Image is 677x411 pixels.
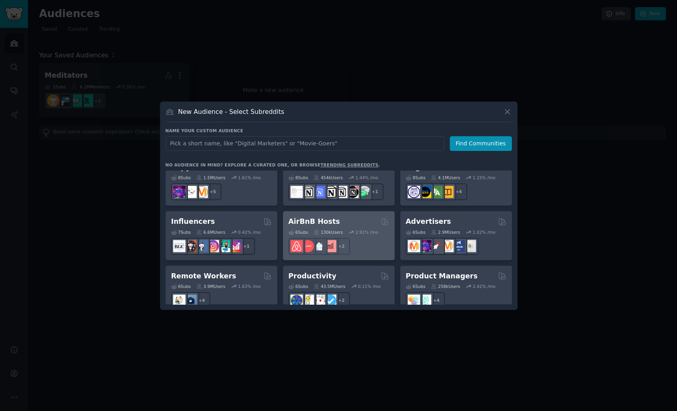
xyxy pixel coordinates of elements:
[302,186,314,198] img: notioncreations
[184,186,197,198] img: KeepWriting
[324,294,336,307] img: getdisciplined
[171,271,236,281] h2: Remote Workers
[324,240,336,252] img: AirBnBInvesting
[430,240,442,252] img: PPC
[472,175,495,180] div: 1.15 % /mo
[288,271,336,281] h2: Productivity
[430,186,442,198] img: language_exchange
[314,229,343,235] div: 130k Users
[472,229,495,235] div: 1.02 % /mo
[238,229,261,235] div: 0.42 % /mo
[218,240,230,252] img: influencermarketing
[302,240,314,252] img: AirBnBHosts
[473,284,495,289] div: 2.42 % /mo
[333,238,350,254] div: + 2
[196,175,225,180] div: 1.5M Users
[173,186,186,198] img: SEO
[195,186,208,198] img: content_marketing
[408,294,420,307] img: ProductManagement
[324,186,336,198] img: NotionGeeks
[406,175,426,180] div: 8 Sub s
[450,136,512,151] button: Find Communities
[196,229,225,235] div: 6.6M Users
[406,271,478,281] h2: Product Managers
[346,186,359,198] img: BestNotionTemplates
[357,186,370,198] img: NotionPromote
[428,292,445,309] div: + 4
[288,217,340,227] h2: AirBnB Hosts
[431,229,460,235] div: 2.9M Users
[320,162,378,167] a: trending subreddits
[205,183,221,200] div: + 5
[288,284,308,289] div: 6 Sub s
[193,292,210,309] div: + 4
[166,136,444,151] input: Pick a short name, like "Digital Marketers" or "Movie-Goers"
[195,240,208,252] img: Instagram
[207,240,219,252] img: InstagramMarketing
[238,284,261,289] div: 1.63 % /mo
[288,175,308,180] div: 8 Sub s
[229,240,241,252] img: InstagramGrowthTips
[431,175,460,180] div: 4.1M Users
[314,284,345,289] div: 43.5M Users
[408,240,420,252] img: marketing
[431,284,460,289] div: 258k Users
[450,183,467,200] div: + 4
[171,229,191,235] div: 7 Sub s
[452,240,465,252] img: FacebookAds
[335,186,347,198] img: AskNotion
[406,217,451,227] h2: Advertisers
[313,186,325,198] img: FreeNotionTemplates
[184,294,197,307] img: work
[238,175,261,180] div: 1.61 % /mo
[178,108,284,116] h3: New Audience - Select Subreddits
[367,183,383,200] div: + 1
[290,294,303,307] img: LifeProTips
[464,240,476,252] img: googleads
[313,294,325,307] img: productivity
[406,229,426,235] div: 6 Sub s
[441,186,454,198] img: LearnEnglishOnReddit
[406,284,426,289] div: 6 Sub s
[173,240,186,252] img: BeautyGuruChatter
[355,175,378,180] div: 1.44 % /mo
[166,162,380,168] div: No audience in mind? Explore a curated one, or browse .
[358,284,381,289] div: 0.11 % /mo
[288,229,308,235] div: 6 Sub s
[314,175,343,180] div: 454k Users
[419,294,431,307] img: ProductMgmt
[408,186,420,198] img: languagelearning
[333,292,350,309] div: + 2
[290,186,303,198] img: Notiontemplates
[171,284,191,289] div: 6 Sub s
[171,175,191,180] div: 8 Sub s
[441,240,454,252] img: advertising
[166,128,512,133] h3: Name your custom audience
[302,294,314,307] img: lifehacks
[184,240,197,252] img: socialmedia
[355,229,378,235] div: 2.91 % /mo
[313,240,325,252] img: rentalproperties
[196,284,225,289] div: 3.9M Users
[238,238,255,254] div: + 1
[419,240,431,252] img: SEO
[173,294,186,307] img: RemoteJobs
[171,217,215,227] h2: Influencers
[290,240,303,252] img: airbnb_hosts
[419,186,431,198] img: EnglishLearning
